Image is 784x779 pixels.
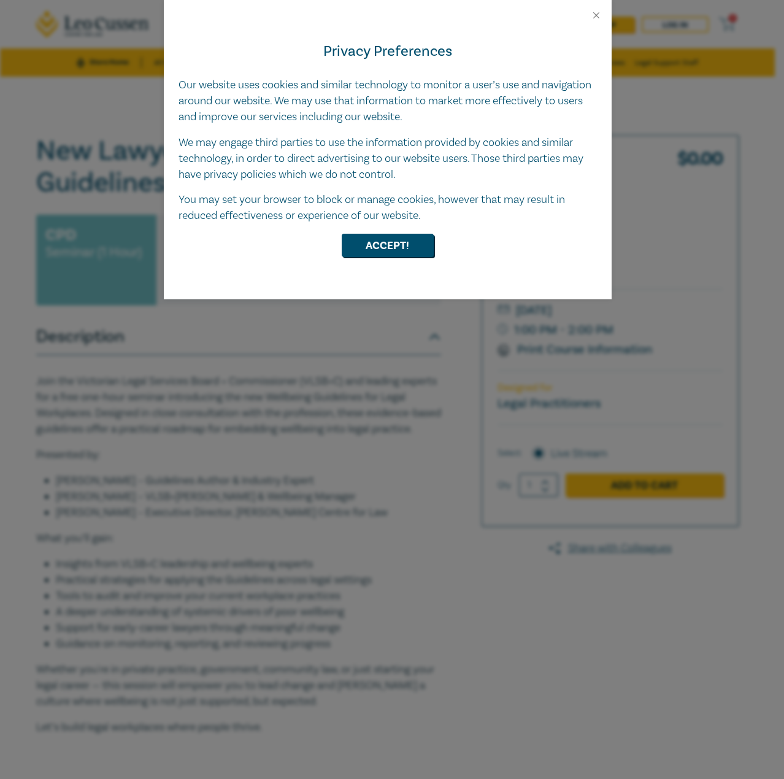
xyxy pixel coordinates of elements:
p: Our website uses cookies and similar technology to monitor a user’s use and navigation around our... [179,77,597,125]
h4: Privacy Preferences [179,40,597,63]
p: We may engage third parties to use the information provided by cookies and similar technology, in... [179,135,597,183]
p: You may set your browser to block or manage cookies, however that may result in reduced effective... [179,192,597,224]
button: Close [591,10,602,21]
button: Accept! [342,234,434,257]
